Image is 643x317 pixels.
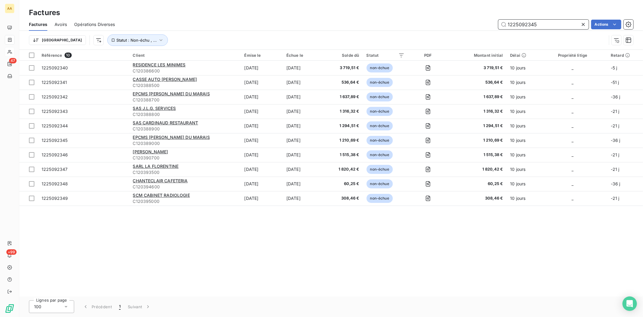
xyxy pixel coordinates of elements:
[452,137,503,143] span: 1 210,69 €
[611,196,619,201] span: -21 j
[241,104,283,119] td: [DATE]
[591,20,621,29] button: Actions
[241,133,283,148] td: [DATE]
[611,152,619,157] span: -21 j
[506,119,538,133] td: 10 jours
[572,109,574,114] span: _
[241,75,283,90] td: [DATE]
[42,167,68,172] span: 1225092347
[241,162,283,177] td: [DATE]
[42,152,68,157] span: 1225092346
[241,90,283,104] td: [DATE]
[572,138,574,143] span: _
[283,104,325,119] td: [DATE]
[329,166,359,172] span: 1 820,42 €
[241,61,283,75] td: [DATE]
[506,177,538,191] td: 10 jours
[572,123,574,128] span: _
[506,90,538,104] td: 10 jours
[241,148,283,162] td: [DATE]
[611,181,620,186] span: -36 j
[42,65,68,70] span: 1225092340
[329,123,359,129] span: 1 294,51 €
[42,94,68,99] span: 1225092342
[119,304,121,310] span: 1
[133,106,176,111] span: SAS J.L.G. SERVICES
[241,119,283,133] td: [DATE]
[29,7,60,18] h3: Factures
[572,65,574,70] span: _
[572,80,574,85] span: _
[412,53,444,58] div: PDF
[572,181,574,186] span: _
[283,75,325,90] td: [DATE]
[133,184,237,190] span: C120394600
[611,65,617,70] span: -5 j
[329,94,359,100] span: 1 637,89 €
[283,162,325,177] td: [DATE]
[367,63,393,72] span: non-échue
[283,133,325,148] td: [DATE]
[29,35,86,45] button: [GEOGRAPHIC_DATA]
[452,65,503,71] span: 3 719,51 €
[611,94,620,99] span: -36 j
[329,195,359,201] span: 308,46 €
[283,61,325,75] td: [DATE]
[133,62,186,67] span: RESIDENCE LES MINIMES
[244,53,279,58] div: Émise le
[367,194,393,203] span: non-échue
[506,191,538,206] td: 10 jours
[133,164,179,169] span: SARL LA FLORENTINE
[367,53,405,58] div: Statut
[367,150,393,159] span: non-échue
[367,107,393,116] span: non-échue
[611,109,619,114] span: -21 j
[133,198,237,204] span: C120395000
[367,78,393,87] span: non-échue
[6,249,17,255] span: +99
[133,169,237,175] span: C120393500
[42,123,68,128] span: 1225092344
[286,53,322,58] div: Échue le
[133,135,210,140] span: EPCMS [PERSON_NAME] DU MARAIS
[42,80,67,85] span: 1225092341
[506,104,538,119] td: 10 jours
[107,34,168,46] button: Statut : Non-échu , ...
[133,82,237,88] span: C120388500
[74,21,115,27] span: Opérations Diverses
[42,181,68,186] span: 1225092348
[5,4,14,13] div: AA
[611,53,639,58] div: Retard
[133,178,188,183] span: CHANTECLAIR CAFETERIA
[133,68,237,74] span: C120386600
[572,94,574,99] span: _
[133,193,190,198] span: SCM CABINET RADIOLOGIE
[133,140,237,146] span: C120389000
[133,111,237,117] span: C120388800
[452,108,503,114] span: 1 316,32 €
[452,79,503,85] span: 536,64 €
[115,300,124,313] button: 1
[283,191,325,206] td: [DATE]
[329,137,359,143] span: 1 210,69 €
[79,300,115,313] button: Précédent
[133,120,198,125] span: SAS CARDINAUD RESTAURANT
[611,80,619,85] span: -51 j
[329,53,359,58] div: Solde dû
[283,90,325,104] td: [DATE]
[133,155,237,161] span: C120390700
[452,53,503,58] div: Montant initial
[241,191,283,206] td: [DATE]
[42,53,62,58] span: Référence
[133,97,237,103] span: C120388700
[452,152,503,158] span: 1 515,38 €
[5,304,14,313] img: Logo LeanPay
[241,177,283,191] td: [DATE]
[42,138,68,143] span: 1225092345
[506,75,538,90] td: 10 jours
[283,177,325,191] td: [DATE]
[611,123,619,128] span: -21 j
[42,196,68,201] span: 1225092349
[133,149,168,154] span: [PERSON_NAME]
[283,119,325,133] td: [DATE]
